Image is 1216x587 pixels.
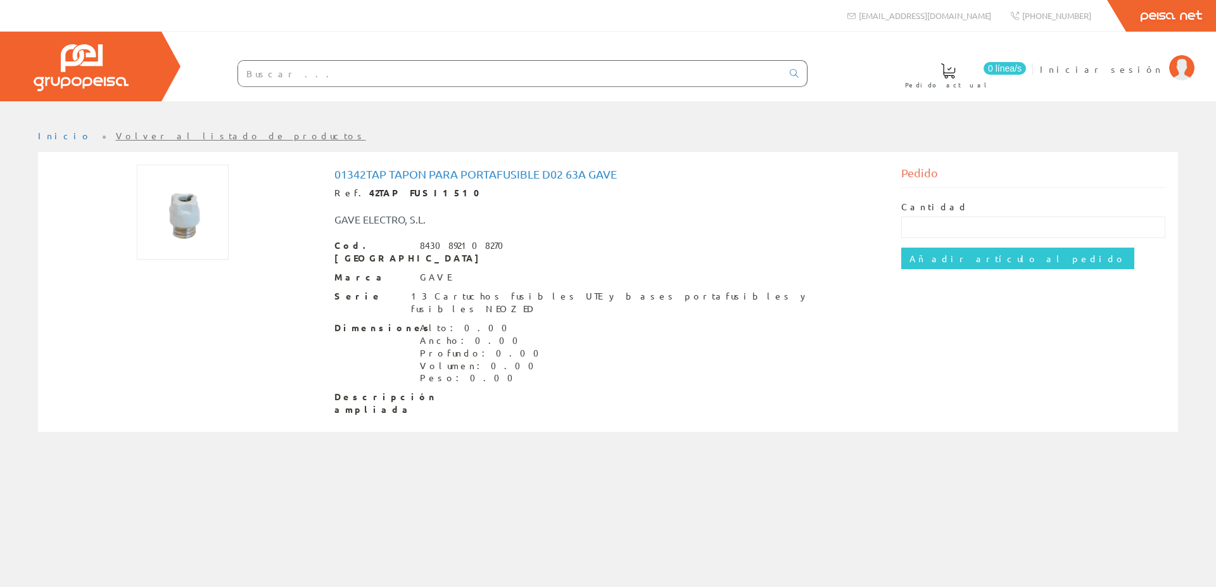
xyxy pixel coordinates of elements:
span: Dimensiones [334,322,410,334]
span: Pedido actual [905,79,991,91]
div: Alto: 0.00 [420,322,547,334]
span: Iniciar sesión [1040,63,1163,75]
span: 0 línea/s [984,62,1026,75]
span: [PHONE_NUMBER] [1022,10,1091,21]
div: Volumen: 0.00 [420,360,547,372]
div: Ancho: 0.00 [420,334,547,347]
div: GAVE ELECTRO, S.L. [325,212,655,227]
h1: 01342tap Tapon Para Portafusible D02 63a Gave [334,168,882,180]
a: Inicio [38,130,92,141]
strong: 42TAP FUSI1510 [369,187,488,198]
input: Buscar ... [238,61,782,86]
div: GAVE [420,271,451,284]
span: Marca [334,271,410,284]
div: Ref. [334,187,882,199]
img: Foto artículo 01342tap Tapon Para Portafusible D02 63a Gave (145x150) [137,165,229,260]
a: Iniciar sesión [1040,53,1194,65]
img: Grupo Peisa [34,44,129,91]
div: Peso: 0.00 [420,372,547,384]
span: [EMAIL_ADDRESS][DOMAIN_NAME] [859,10,991,21]
span: Descripción ampliada [334,391,410,416]
label: Cantidad [901,201,968,213]
a: Volver al listado de productos [116,130,366,141]
div: 13 Cartuchos fusibles UTE y bases portafusibles y fusibles NEOZED [411,290,882,315]
div: Pedido [901,165,1166,188]
span: Serie [334,290,402,303]
div: Profundo: 0.00 [420,347,547,360]
span: Cod. [GEOGRAPHIC_DATA] [334,239,410,265]
div: 8430892108270 [420,239,511,252]
input: Añadir artículo al pedido [901,248,1134,269]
